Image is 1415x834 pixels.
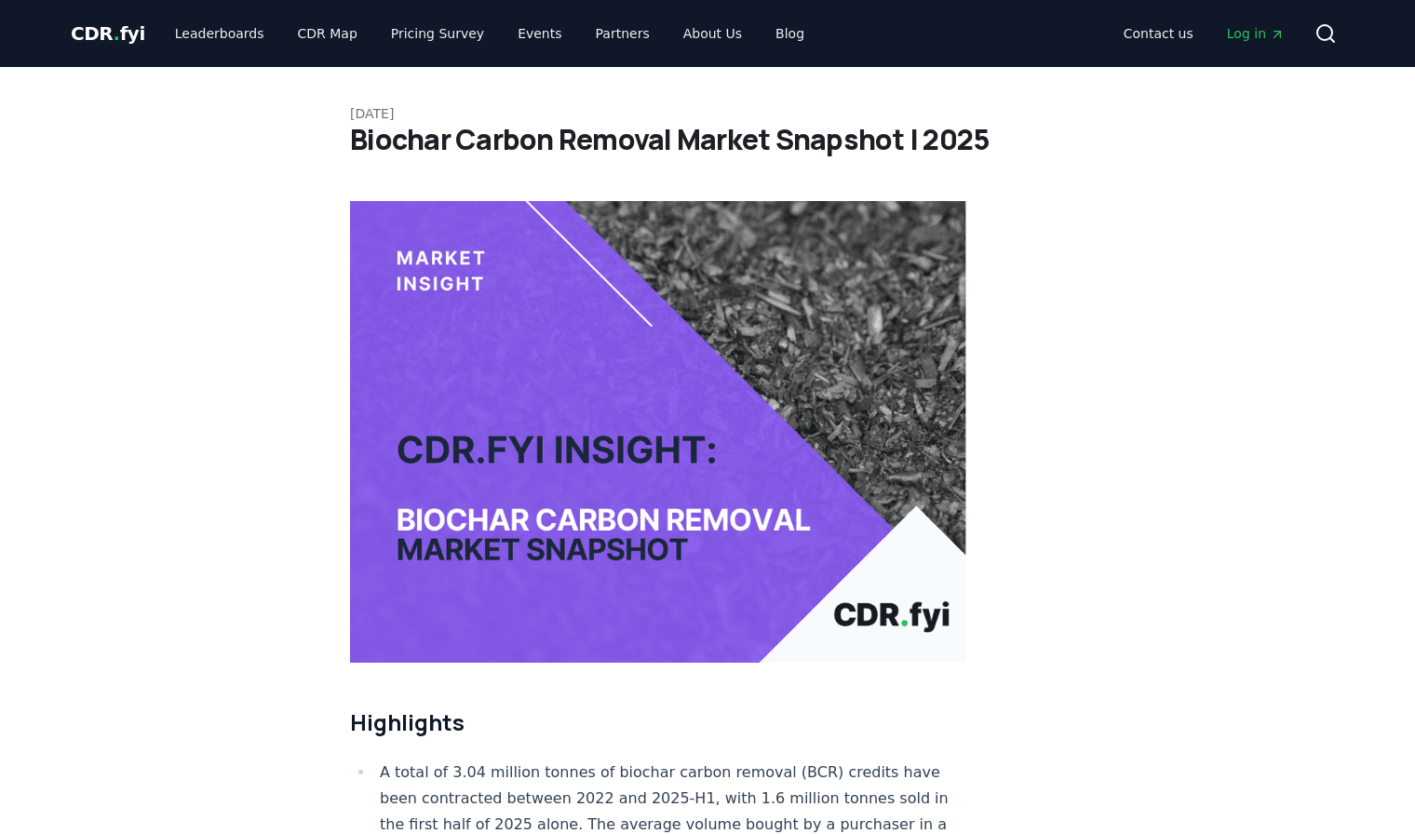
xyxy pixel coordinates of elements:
[1109,17,1300,50] nav: Main
[350,104,1065,123] p: [DATE]
[71,20,145,47] a: CDR.fyi
[350,201,966,663] img: blog post image
[581,17,665,50] a: Partners
[668,17,757,50] a: About Us
[503,17,576,50] a: Events
[1227,24,1285,43] span: Log in
[376,17,499,50] a: Pricing Survey
[350,707,966,737] h2: Highlights
[283,17,372,50] a: CDR Map
[761,17,819,50] a: Blog
[71,22,145,45] span: CDR fyi
[350,123,1065,156] h1: Biochar Carbon Removal Market Snapshot | 2025
[1109,17,1208,50] a: Contact us
[1212,17,1300,50] a: Log in
[114,22,120,45] span: .
[160,17,279,50] a: Leaderboards
[160,17,819,50] nav: Main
